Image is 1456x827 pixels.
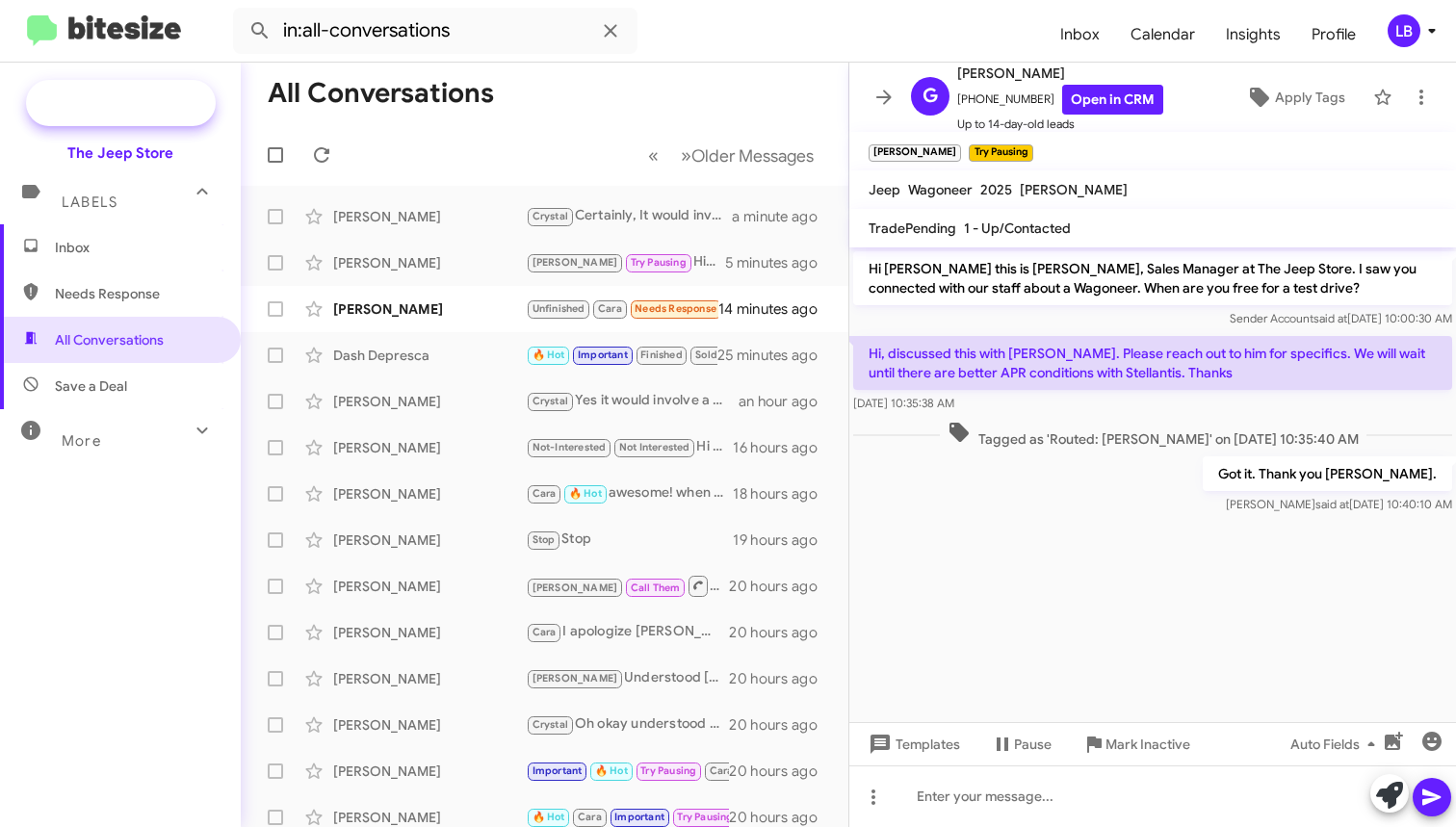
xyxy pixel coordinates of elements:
span: Pause [1014,727,1052,762]
span: Important [614,811,664,823]
span: Sold Historic [695,349,759,361]
span: [PERSON_NAME] [1020,181,1128,198]
span: 🔥 Hot [569,487,602,500]
span: Cara [710,764,734,777]
button: Mark Inactive [1067,727,1206,762]
div: Hi, discussed this with [PERSON_NAME]. Please reach out to him for specifics. We will wait until ... [526,251,725,273]
button: Auto Fields [1275,727,1398,762]
span: [PERSON_NAME] [DATE] 10:40:10 AM [1226,497,1452,511]
button: Pause [975,727,1067,762]
nav: Page navigation example [637,136,825,175]
span: [PHONE_NUMBER] [957,85,1163,115]
div: 14 minutes ago [718,299,833,319]
div: [PERSON_NAME] [333,669,526,688]
div: [PERSON_NAME] [333,207,526,226]
p: Hi, discussed this with [PERSON_NAME]. Please reach out to him for specifics. We will wait until ... [853,336,1452,390]
div: [PERSON_NAME] [333,762,526,781]
div: [PERSON_NAME] [333,253,526,272]
span: Auto Fields [1290,727,1383,762]
span: Special Campaign [84,93,200,113]
div: [PERSON_NAME] [333,392,526,411]
div: Stop [526,529,733,551]
span: Not Interested [619,441,690,453]
span: Save a Deal [55,376,127,396]
span: All Conversations [55,330,164,349]
div: 16 hours ago [733,438,833,457]
a: Special Campaign [26,80,216,126]
div: Certainly, It would involve us having to see your vehicle hands on to determine trade value. When... [526,205,732,227]
div: [PERSON_NAME] [333,299,526,319]
a: Profile [1296,7,1371,63]
div: [PERSON_NAME] [333,438,526,457]
div: 18 hours ago [733,484,833,504]
span: Templates [865,727,960,762]
span: Call Them [631,581,681,594]
div: [PERSON_NAME] [333,808,526,827]
span: said at [1313,311,1347,325]
span: Needs Response [635,302,716,315]
div: Inbound Call [526,574,729,598]
span: More [62,432,101,450]
a: Calendar [1115,7,1210,63]
span: Not-Interested [533,441,607,453]
small: [PERSON_NAME] [869,144,961,162]
span: Tagged as 'Routed: [PERSON_NAME]' on [DATE] 10:35:40 AM [940,421,1366,449]
span: Finished [640,349,683,361]
span: Important [578,349,628,361]
a: Inbox [1045,7,1115,63]
span: Unfinished [533,302,585,315]
a: Insights [1210,7,1296,63]
span: Crystal [533,395,568,407]
div: [PERSON_NAME] [333,623,526,642]
span: Try Pausing [640,764,696,777]
div: LB [1388,14,1420,47]
span: Try Pausing [631,256,687,269]
button: Apply Tags [1226,80,1364,115]
span: Wagoneer [908,181,973,198]
div: 20 hours ago [729,808,833,827]
span: Crystal [533,210,568,222]
p: Hi [PERSON_NAME] this is [PERSON_NAME], Sales Manager at The Jeep Store. I saw you connected with... [853,251,1452,305]
span: Crystal [533,718,568,731]
div: 20 hours ago [729,715,833,735]
span: Cara [533,626,557,638]
div: Ok. Yeah. I spoke to one of your guys the other day. I'm dealing with 2 other dealerships out of ... [526,297,718,320]
div: I apologize [PERSON_NAME] our mistake I see that now on file. That lease is due to expire in less... [526,621,729,643]
span: Cara [598,302,622,315]
span: Apply Tags [1275,80,1345,115]
span: Try Pausing [677,811,733,823]
span: 2025 [980,181,1012,198]
span: Up to 14-day-old leads [957,115,1163,134]
span: Cara [533,487,557,500]
div: you got it [526,344,717,366]
span: Sender Account [DATE] 10:00:30 AM [1230,311,1452,325]
a: Open in CRM [1062,85,1163,115]
span: [PERSON_NAME] [533,672,618,685]
div: Understood [PERSON_NAME] thank you for the update. If you could provide the vin #'s for the vehic... [526,667,729,689]
div: [PERSON_NAME] [333,577,526,596]
div: 20 hours ago [729,623,833,642]
button: Next [669,136,825,175]
span: Cara [578,811,602,823]
span: Older Messages [691,145,814,167]
small: Try Pausing [969,144,1032,162]
div: 20 hours ago [729,669,833,688]
div: [PERSON_NAME] [333,530,526,550]
div: 20 hours ago [729,762,833,781]
span: [PERSON_NAME] [533,581,618,594]
span: TradePending [869,220,956,237]
div: [PERSON_NAME] [333,484,526,504]
div: Dash Depresca [333,346,526,365]
span: Mark Inactive [1105,727,1190,762]
span: « [648,143,659,168]
input: Search [233,8,637,54]
div: 19 hours ago [733,530,833,550]
div: The Jeep Store [67,143,173,163]
span: 🔥 Hot [533,349,565,361]
span: Important [533,764,583,777]
div: a minute ago [732,207,833,226]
